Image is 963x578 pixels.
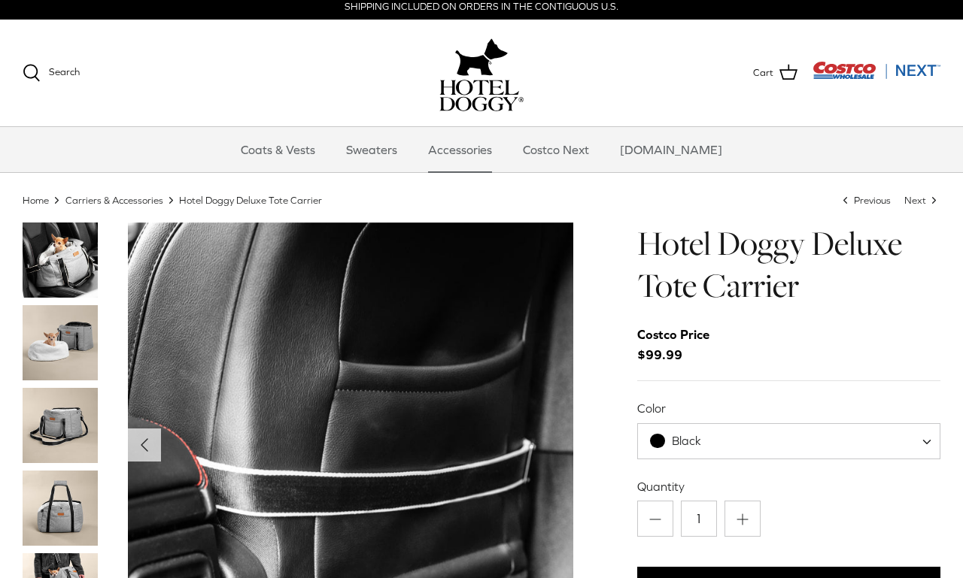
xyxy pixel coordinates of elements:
[439,35,524,111] a: hoteldoggy.com hoteldoggycom
[813,61,940,80] img: Costco Next
[23,388,98,463] a: Thumbnail Link
[681,501,717,537] input: Quantity
[813,71,940,82] a: Visit Costco Next
[637,325,725,365] span: $99.99
[23,305,98,380] a: Thumbnail Link
[23,222,98,298] a: Thumbnail Link
[333,127,411,172] a: Sweaters
[840,194,893,205] a: Previous
[49,66,80,77] span: Search
[179,194,322,205] a: Hotel Doggy Deluxe Tote Carrier
[227,127,329,172] a: Coats & Vests
[637,325,709,345] div: Costco Price
[439,80,524,111] img: hoteldoggycom
[637,423,940,459] span: Black
[128,428,161,461] button: Previous
[606,127,736,172] a: [DOMAIN_NAME]
[23,193,940,207] nav: Breadcrumbs
[23,194,49,205] a: Home
[637,400,940,416] label: Color
[509,127,603,172] a: Costco Next
[638,433,731,449] span: Black
[637,222,940,307] h1: Hotel Doggy Deluxe Tote Carrier
[415,127,506,172] a: Accessories
[854,194,891,205] span: Previous
[23,471,98,546] a: Thumbnail Link
[904,194,940,205] a: Next
[65,194,163,205] a: Carriers & Accessories
[904,194,926,205] span: Next
[23,64,80,82] a: Search
[672,434,701,447] span: Black
[455,35,508,80] img: hoteldoggy.com
[753,65,773,81] span: Cart
[753,63,797,83] a: Cart
[637,478,940,495] label: Quantity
